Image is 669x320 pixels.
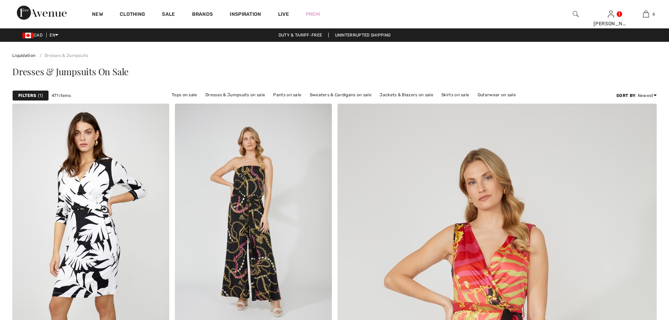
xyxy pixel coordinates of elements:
[376,90,437,99] a: Jackets & Blazers on sale
[608,11,614,17] a: Sign In
[17,6,67,20] img: 1ère Avenue
[168,90,201,99] a: Tops on sale
[37,53,88,58] a: Dresses & Jumpsuits
[12,53,35,58] a: Liquidation
[629,10,663,18] a: 6
[616,93,635,98] strong: Sort By
[12,65,129,78] span: Dresses & Jumpsuits On Sale
[608,10,614,18] img: My Info
[120,11,145,19] a: Clothing
[278,11,289,18] a: Live
[652,11,655,17] span: 6
[22,33,45,38] span: CAD
[593,20,628,27] div: [PERSON_NAME]
[573,10,579,18] img: search the website
[202,90,269,99] a: Dresses & Jumpsuits on sale
[306,11,320,18] a: Prom
[643,10,649,18] img: My Bag
[92,11,103,19] a: New
[306,90,375,99] a: Sweaters & Cardigans on sale
[22,33,34,38] img: Canadian Dollar
[50,33,58,38] span: EN
[230,11,261,19] span: Inspiration
[18,92,36,99] strong: Filters
[162,11,175,19] a: Sale
[192,11,213,19] a: Brands
[270,90,305,99] a: Pants on sale
[438,90,473,99] a: Skirts on sale
[38,92,43,99] span: 1
[52,92,71,99] span: 471 items
[474,90,519,99] a: Outerwear on sale
[616,92,657,99] div: : Newest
